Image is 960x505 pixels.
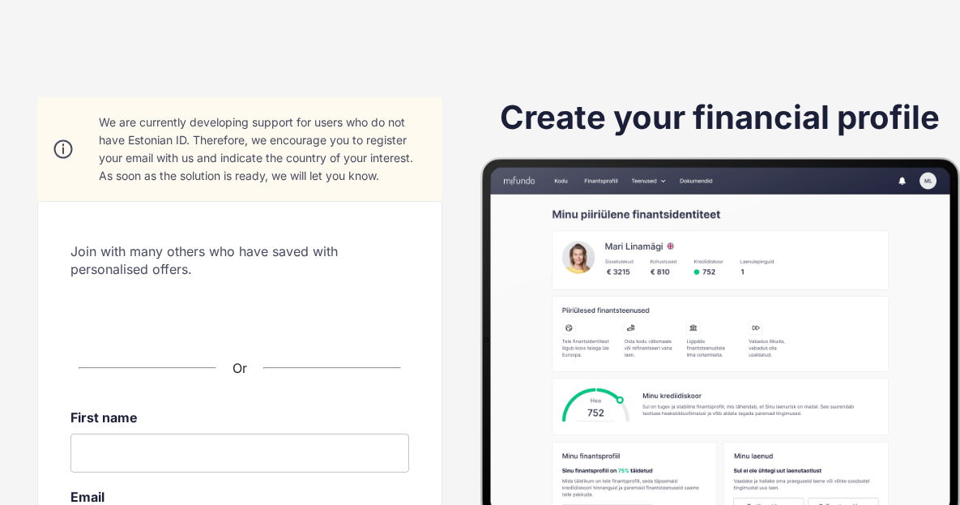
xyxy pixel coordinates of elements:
iframe: Knop Inloggen met Google [102,293,378,328]
div: We are currently developing support for users who do not have Estonian ID. Therefore, we encourag... [99,113,426,185]
span: Or [233,360,247,376]
h1: Create your financial profile [500,97,940,138]
label: Email [70,489,409,505]
label: First name [70,409,409,426]
span: Join with many others who have saved with personalised offers. [70,242,409,278]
